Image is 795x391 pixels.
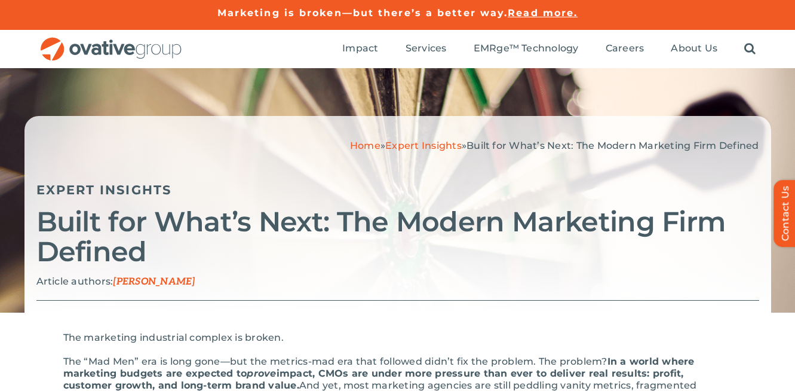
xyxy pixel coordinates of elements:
[39,36,183,47] a: OG_Full_horizontal_RGB
[36,207,759,267] h2: Built for What’s Next: The Modern Marketing Firm Defined
[744,42,756,56] a: Search
[671,42,717,54] span: About Us
[63,356,695,391] strong: In a world where marketing budgets are expected to impact, CMOs are under more pressure than ever...
[508,7,578,19] a: Read more.
[350,140,759,151] span: » »
[342,42,378,56] a: Impact
[474,42,579,56] a: EMRge™ Technology
[63,332,732,344] p: The marketing industrial complex is broken.
[36,182,172,197] a: Expert Insights
[350,140,380,151] a: Home
[36,276,759,288] p: Article authors:
[217,7,508,19] a: Marketing is broken—but there’s a better way.
[406,42,447,56] a: Services
[113,276,195,288] span: [PERSON_NAME]
[466,140,759,151] span: Built for What’s Next: The Modern Marketing Firm Defined
[247,368,276,379] em: prove
[342,30,756,68] nav: Menu
[606,42,644,56] a: Careers
[671,42,717,56] a: About Us
[406,42,447,54] span: Services
[385,140,462,151] a: Expert Insights
[342,42,378,54] span: Impact
[474,42,579,54] span: EMRge™ Technology
[606,42,644,54] span: Careers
